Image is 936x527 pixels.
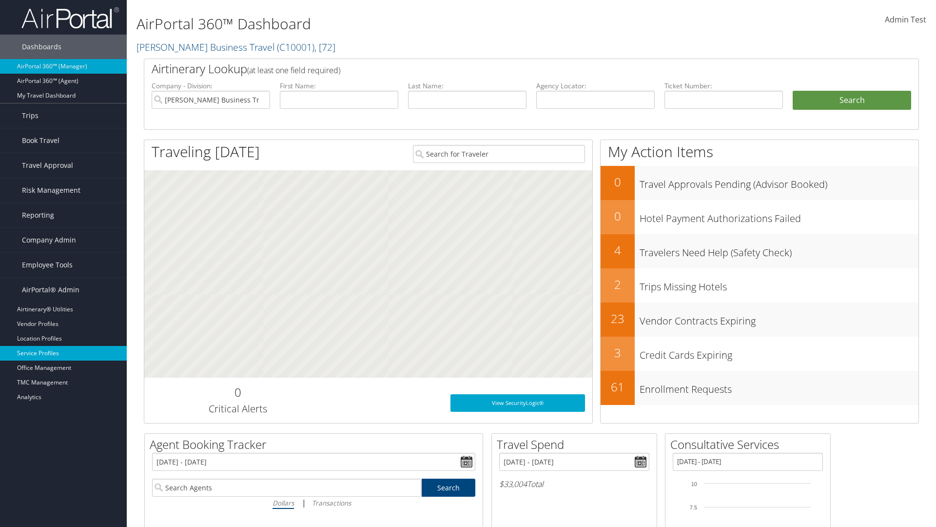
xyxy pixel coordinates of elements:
input: Search Agents [152,479,421,497]
h3: Travelers Need Help (Safety Check) [640,241,918,260]
h3: Enrollment Requests [640,378,918,396]
span: AirPortal® Admin [22,278,79,302]
span: Company Admin [22,228,76,252]
label: Ticket Number: [664,81,783,91]
h3: Critical Alerts [152,402,324,416]
span: ( C10001 ) [277,41,314,54]
h2: 0 [601,208,635,224]
i: Dollars [273,498,294,507]
h6: Total [499,479,649,489]
a: Admin Test [885,5,926,35]
h2: 4 [601,242,635,259]
span: Trips [22,103,39,128]
h2: 0 [601,174,635,190]
a: 0Hotel Payment Authorizations Failed [601,200,918,234]
span: , [ 72 ] [314,41,335,54]
input: Search for Traveler [413,145,585,163]
span: Travel Approval [22,153,73,178]
span: Reporting [22,203,54,227]
a: View SecurityLogic® [450,394,585,412]
h2: 23 [601,310,635,327]
h2: 0 [152,384,324,401]
label: Company - Division: [152,81,270,91]
a: 61Enrollment Requests [601,371,918,405]
h2: Travel Spend [497,436,657,453]
span: Employee Tools [22,253,73,277]
span: Admin Test [885,14,926,25]
i: Transactions [312,498,351,507]
tspan: 10 [691,481,697,487]
label: First Name: [280,81,398,91]
h2: Airtinerary Lookup [152,61,847,77]
h2: 2 [601,276,635,293]
a: [PERSON_NAME] Business Travel [136,41,335,54]
a: 0Travel Approvals Pending (Advisor Booked) [601,166,918,200]
tspan: 7.5 [690,505,697,510]
label: Last Name: [408,81,526,91]
h2: 61 [601,379,635,395]
h2: Consultative Services [670,436,830,453]
h2: 3 [601,345,635,361]
label: Agency Locator: [536,81,655,91]
h1: Traveling [DATE] [152,142,260,162]
span: $33,004 [499,479,527,489]
div: | [152,497,475,509]
a: 3Credit Cards Expiring [601,337,918,371]
span: Risk Management [22,178,80,203]
h3: Credit Cards Expiring [640,344,918,362]
span: Dashboards [22,35,61,59]
span: (at least one field required) [247,65,340,76]
h2: Agent Booking Tracker [150,436,483,453]
a: 4Travelers Need Help (Safety Check) [601,234,918,268]
h3: Hotel Payment Authorizations Failed [640,207,918,225]
a: Search [422,479,476,497]
a: 23Vendor Contracts Expiring [601,303,918,337]
h3: Vendor Contracts Expiring [640,309,918,328]
img: airportal-logo.png [21,6,119,29]
h3: Travel Approvals Pending (Advisor Booked) [640,173,918,191]
span: Book Travel [22,128,59,153]
button: Search [793,91,911,110]
h1: My Action Items [601,142,918,162]
h3: Trips Missing Hotels [640,275,918,294]
h1: AirPortal 360™ Dashboard [136,14,663,34]
a: 2Trips Missing Hotels [601,268,918,303]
